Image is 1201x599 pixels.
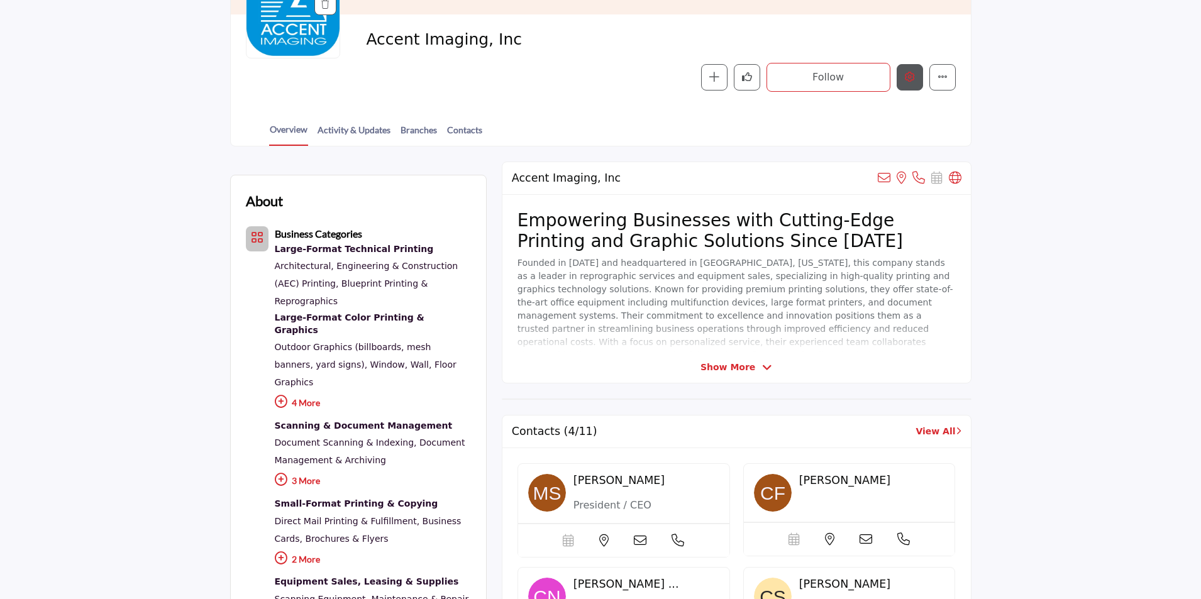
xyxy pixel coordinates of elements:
span: [PERSON_NAME] ... [573,578,679,590]
span: [PERSON_NAME] [799,474,890,486]
a: image [PERSON_NAME] [743,463,956,556]
img: image [528,474,566,512]
div: Equipment sales, leasing, service, and resale of plotters, scanners, printers. [275,574,471,590]
a: Architectural, Engineering & Construction (AEC) Printing, [275,261,458,289]
span: Accent Imaging, Inc [366,30,650,50]
div: Digital conversion, archiving, indexing, secure storage, and streamlined document retrieval solut... [275,418,471,434]
button: Edit company [897,64,923,91]
button: Like [734,64,760,91]
p: 3 More [275,469,471,496]
h2: Contacts (4/11) [512,425,597,438]
img: image [754,474,792,512]
a: Direct Mail Printing & Fulfillment, [275,516,420,526]
a: Business Cards, Brochures & Flyers [275,516,462,544]
h2: Accent Imaging, Inc [512,172,621,185]
p: President / CEO [573,498,709,513]
p: Founded in [DATE] and headquartered in [GEOGRAPHIC_DATA], [US_STATE], this company stands as a le... [517,256,956,362]
a: Contacts [446,123,483,145]
a: image [PERSON_NAME] President / CEO [517,463,730,558]
p: 2 More [275,547,471,574]
a: Blueprint Printing & Reprographics [275,278,428,306]
span: [PERSON_NAME] [799,578,890,590]
a: Equipment Sales, Leasing & Supplies [275,574,471,590]
a: Window, Wall, Floor Graphics [275,360,457,387]
button: Category Icon [246,226,268,251]
a: View All [916,425,961,438]
a: Branches [400,123,438,145]
button: More details [929,64,956,91]
a: Document Scanning & Indexing, [275,437,417,448]
a: Large-Format Color Printing & Graphics [275,310,471,338]
a: Activity & Updates [317,123,391,145]
p: 4 More [275,391,471,418]
h2: About [246,190,283,211]
a: Small-Format Printing & Copying [275,496,471,512]
div: Banners, posters, vehicle wraps, and presentation graphics. [275,310,471,338]
b: Business Categories [275,228,362,239]
a: Business Categories [275,229,362,239]
h2: Empowering Businesses with Cutting-Edge Printing and Graphic Solutions Since [DATE] [517,210,956,252]
button: Follow [767,63,890,92]
a: Overview [269,123,308,146]
a: Scanning & Document Management [275,418,471,434]
span: [PERSON_NAME] [573,474,665,486]
div: High-quality printing for blueprints, construction and architectural drawings. [275,241,471,258]
span: Show More [700,361,755,374]
div: Professional printing for black and white and color document printing of flyers, spec books, busi... [275,496,471,512]
a: Large-Format Technical Printing [275,241,471,258]
a: Outdoor Graphics (billboards, mesh banners, yard signs), [275,342,431,370]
